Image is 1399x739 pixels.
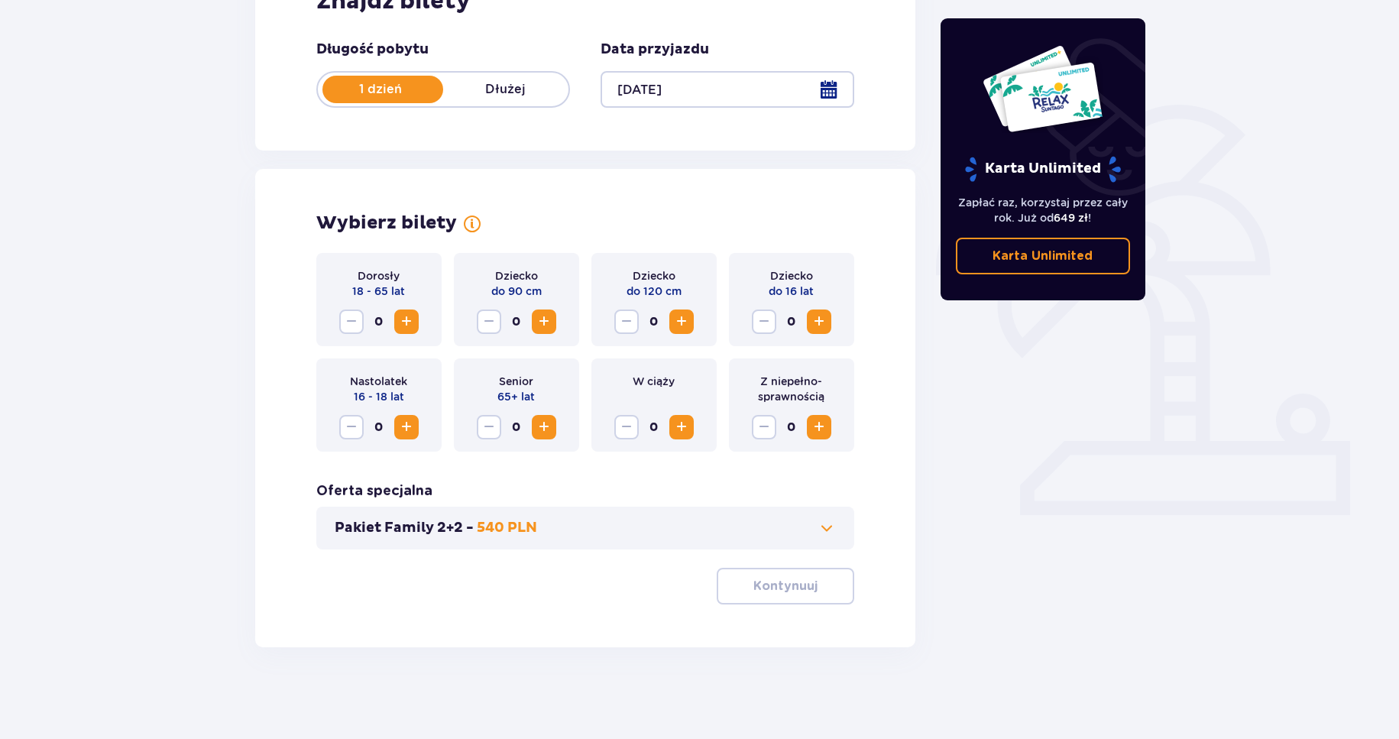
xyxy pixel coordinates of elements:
button: Zmniejsz [614,310,639,334]
p: Długość pobytu [316,41,429,59]
p: W ciąży [633,374,675,389]
button: Zwiększ [394,310,419,334]
p: Senior [499,374,533,389]
button: Zmniejsz [339,415,364,439]
p: Karta Unlimited [993,248,1093,264]
button: Zwiększ [807,310,831,334]
button: Zwiększ [532,415,556,439]
span: 0 [779,415,804,439]
p: do 90 cm [491,284,542,299]
p: Karta Unlimited [963,156,1122,183]
button: Zmniejsz [752,310,776,334]
button: Zwiększ [669,415,694,439]
p: Nastolatek [350,374,407,389]
span: 0 [367,310,391,334]
p: Z niepełno­sprawnością [741,374,842,404]
span: 0 [642,415,666,439]
span: 0 [642,310,666,334]
button: Zmniejsz [477,310,501,334]
button: Zmniejsz [339,310,364,334]
p: Data przyjazdu [601,41,709,59]
p: do 120 cm [627,284,682,299]
p: Dłużej [443,81,568,98]
p: Zapłać raz, korzystaj przez cały rok. Już od ! [956,195,1130,225]
img: Dwie karty całoroczne do Suntago z napisem 'UNLIMITED RELAX', na białym tle z tropikalnymi liśćmi... [982,44,1103,133]
p: 1 dzień [318,81,443,98]
p: 540 PLN [477,519,537,537]
button: Kontynuuj [717,568,854,604]
p: Kontynuuj [753,578,818,595]
h2: Wybierz bilety [316,212,457,235]
p: do 16 lat [769,284,814,299]
a: Karta Unlimited [956,238,1130,274]
button: Zwiększ [807,415,831,439]
button: Pakiet Family 2+2 -540 PLN [335,519,837,537]
p: Dziecko [633,268,675,284]
span: 649 zł [1054,212,1088,224]
button: Zwiększ [669,310,694,334]
p: Pakiet Family 2+2 - [335,519,474,537]
p: 16 - 18 lat [354,389,404,404]
span: 0 [504,415,529,439]
p: Dorosły [358,268,400,284]
button: Zmniejsz [752,415,776,439]
span: 0 [504,310,529,334]
p: 18 - 65 lat [352,284,405,299]
button: Zwiększ [394,415,419,439]
p: 65+ lat [497,389,535,404]
p: Dziecko [770,268,813,284]
span: 0 [367,415,391,439]
button: Zwiększ [532,310,556,334]
span: 0 [779,310,804,334]
button: Zmniejsz [477,415,501,439]
button: Zmniejsz [614,415,639,439]
p: Dziecko [495,268,538,284]
h3: Oferta specjalna [316,482,432,501]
